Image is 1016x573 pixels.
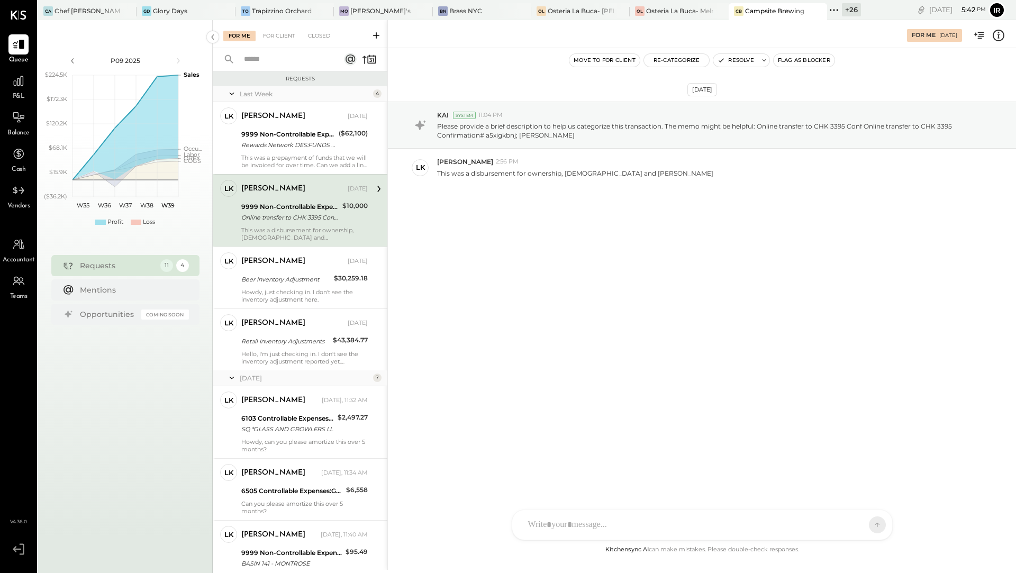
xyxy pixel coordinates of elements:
[241,226,368,241] div: This was a disbursement for ownership, [DEMOGRAPHIC_DATA] and [PERSON_NAME]
[47,95,67,103] text: $172.3K
[437,111,449,120] span: KAI
[416,162,425,172] div: LK
[569,54,640,67] button: Move to for client
[240,374,370,383] div: [DATE]
[224,318,233,328] div: LK
[449,6,482,15] div: Brass NYC
[453,112,476,119] div: System
[241,274,331,285] div: Beer Inventory Adjustment
[241,129,335,140] div: 9999 Non-Controllable Expenses:Other Income and Expenses:To Be Classified P&L
[348,112,368,121] div: [DATE]
[241,468,305,478] div: [PERSON_NAME]
[153,6,187,15] div: Glory Days
[184,154,201,162] text: OPEX
[45,71,67,78] text: $224.5K
[224,256,233,266] div: LK
[12,165,25,175] span: Cash
[988,2,1005,19] button: Ir
[224,184,233,194] div: LK
[7,129,30,138] span: Balance
[348,319,368,328] div: [DATE]
[774,54,834,67] button: Flag as Blocker
[321,469,368,477] div: [DATE], 11:34 AM
[339,6,349,16] div: Mo
[240,89,370,98] div: Last Week
[252,6,312,15] div: Trapizzino Orchard
[258,31,301,41] div: For Client
[338,412,368,423] div: $2,497.27
[241,395,305,406] div: [PERSON_NAME]
[241,530,305,540] div: [PERSON_NAME]
[241,413,334,424] div: 6103 Controllable Expenses:Direct Operating Expenses:Glassware, [GEOGRAPHIC_DATA] & Flatware
[734,6,743,16] div: CB
[241,424,334,434] div: SQ *GLASS AND GROWLERS LL
[333,335,368,345] div: $43,384.77
[224,395,233,405] div: LK
[1,180,37,211] a: Vendors
[55,6,121,15] div: Chef [PERSON_NAME]'s Vineyard Restaurant
[241,558,342,569] div: BASIN 141 - MONTROSE
[1,144,37,175] a: Cash
[1,271,37,302] a: Teams
[160,259,173,272] div: 11
[478,111,503,120] span: 11:04 PM
[321,531,368,539] div: [DATE], 11:40 AM
[241,336,330,347] div: Retail Inventory Adjustments
[437,122,979,140] p: Please provide a brief description to help us categorize this transaction. The memo might be help...
[713,54,758,67] button: Resolve
[241,438,368,453] div: Howdy, can you please amortize this over 5 months?
[176,259,189,272] div: 4
[303,31,335,41] div: Closed
[143,218,155,226] div: Loss
[1,107,37,138] a: Balance
[348,257,368,266] div: [DATE]
[939,32,957,39] div: [DATE]
[241,184,305,194] div: [PERSON_NAME]
[635,6,645,16] div: OL
[912,31,936,40] div: For Me
[184,145,202,152] text: Occu...
[241,548,342,558] div: 9999 Non-Controllable Expenses:Other Income and Expenses:To Be Classified P&L
[161,202,174,209] text: W39
[241,318,305,329] div: [PERSON_NAME]
[9,56,29,65] span: Queue
[350,6,411,15] div: [PERSON_NAME]'s
[348,185,368,193] div: [DATE]
[241,111,305,122] div: [PERSON_NAME]
[80,285,184,295] div: Mentions
[438,6,448,16] div: BN
[77,202,89,209] text: W35
[43,6,53,16] div: CA
[346,547,368,557] div: $95.49
[322,396,368,405] div: [DATE], 11:32 AM
[46,120,67,127] text: $120.2K
[241,486,343,496] div: 6505 Controllable Expenses:General & Administrative Expenses:Accounting & Bookkeeping
[687,83,717,96] div: [DATE]
[241,202,339,212] div: 9999 Non-Controllable Expenses:Other Income and Expenses:To Be Classified P&L
[342,201,368,211] div: $10,000
[241,350,368,365] div: Hello, I'm just checking in. I don't see the inventory adjustment reported yet.
[241,212,339,223] div: Online transfer to CHK 3395 Conf Online transfer to CHK 3395 Confirmation# a5xigkbnj; [GEOGRAPHIC...
[241,6,250,16] div: TO
[80,309,136,320] div: Opportunities
[142,6,151,16] div: GD
[224,530,233,540] div: LK
[218,75,382,83] div: Requests
[44,193,67,200] text: ($36.2K)
[10,292,28,302] span: Teams
[646,6,712,15] div: Osteria La Buca- Melrose
[241,154,368,169] div: This was a prepayment of funds that we will be invoiced for over time. Can we add a line to the b...
[241,500,368,515] div: Can you please amortize this over 5 months?
[496,158,519,166] span: 2:56 PM
[224,468,233,478] div: LK
[49,144,67,151] text: $68.1K
[3,256,35,265] span: Accountant
[140,202,153,209] text: W38
[339,128,368,139] div: ($62,100)
[184,71,199,78] text: Sales
[1,71,37,102] a: P&L
[107,218,123,226] div: Profit
[929,5,986,15] div: [DATE]
[548,6,614,15] div: Osteria La Buca- [PERSON_NAME][GEOGRAPHIC_DATA]
[644,54,710,67] button: Re-Categorize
